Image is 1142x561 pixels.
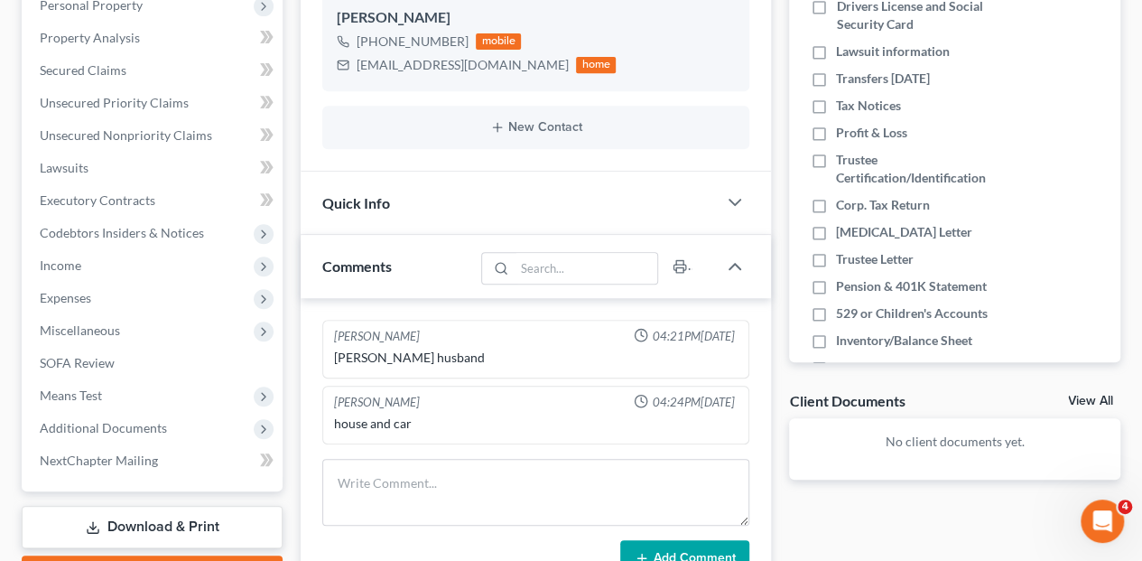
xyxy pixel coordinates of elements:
[836,97,901,115] span: Tax Notices
[322,257,392,275] span: Comments
[40,95,189,110] span: Unsecured Priority Claims
[40,192,155,208] span: Executory Contracts
[652,394,734,411] span: 04:24PM[DATE]
[40,30,140,45] span: Property Analysis
[836,42,950,61] span: Lawsuit information
[357,33,469,51] div: [PHONE_NUMBER]
[789,391,905,410] div: Client Documents
[334,415,738,433] div: house and car
[40,388,102,403] span: Means Test
[836,196,930,214] span: Corp. Tax Return
[836,277,987,295] span: Pension & 401K Statement
[40,127,212,143] span: Unsecured Nonpriority Claims
[1068,395,1113,407] a: View All
[322,194,390,211] span: Quick Info
[25,119,283,152] a: Unsecured Nonpriority Claims
[836,124,907,142] span: Profit & Loss
[40,290,91,305] span: Expenses
[40,323,120,338] span: Miscellaneous
[1081,500,1124,543] iframe: Intercom live chat
[40,453,158,468] span: NextChapter Mailing
[25,347,283,379] a: SOFA Review
[337,7,735,29] div: [PERSON_NAME]
[357,56,569,74] div: [EMAIL_ADDRESS][DOMAIN_NAME]
[25,87,283,119] a: Unsecured Priority Claims
[25,444,283,477] a: NextChapter Mailing
[515,253,658,284] input: Search...
[836,250,914,268] span: Trustee Letter
[25,22,283,54] a: Property Analysis
[836,223,972,241] span: [MEDICAL_DATA] Letter
[334,349,738,367] div: [PERSON_NAME] husband
[40,62,126,78] span: Secured Claims
[334,394,420,411] div: [PERSON_NAME]
[40,225,204,240] span: Codebtors Insiders & Notices
[25,54,283,87] a: Secured Claims
[576,57,616,73] div: home
[337,120,735,135] button: New Contact
[836,332,972,350] span: Inventory/Balance Sheet
[25,152,283,184] a: Lawsuits
[40,257,81,273] span: Income
[836,70,930,88] span: Transfers [DATE]
[836,151,1022,187] span: Trustee Certification/Identification
[1118,500,1132,514] span: 4
[836,359,944,377] span: Court Appearances
[40,420,167,435] span: Additional Documents
[22,506,283,548] a: Download & Print
[40,160,88,175] span: Lawsuits
[836,304,988,323] span: 529 or Children's Accounts
[25,184,283,217] a: Executory Contracts
[334,328,420,345] div: [PERSON_NAME]
[803,433,1106,451] p: No client documents yet.
[652,328,734,345] span: 04:21PM[DATE]
[40,355,115,370] span: SOFA Review
[476,33,521,50] div: mobile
